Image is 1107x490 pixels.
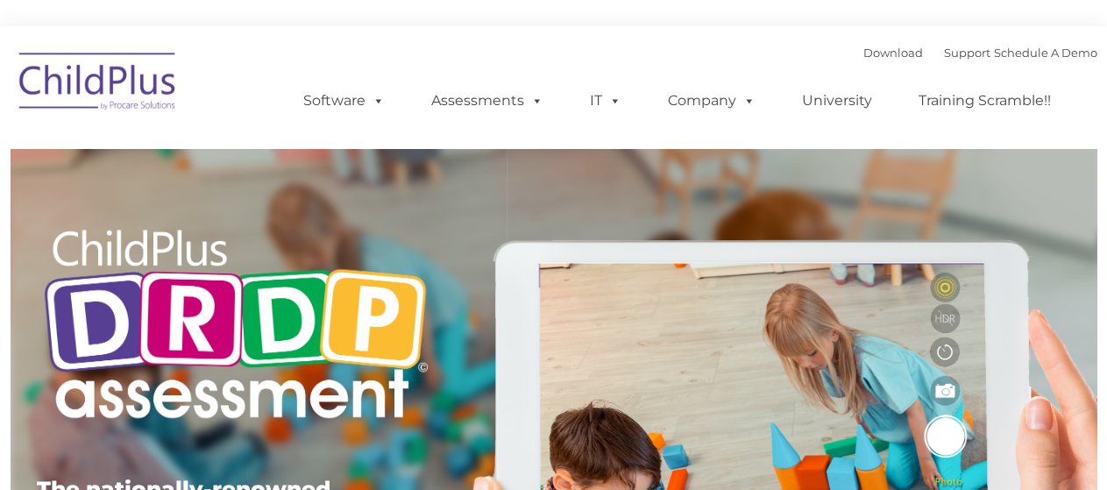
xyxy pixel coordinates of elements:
[572,83,639,118] a: IT
[414,83,561,118] a: Assessments
[944,46,990,60] a: Support
[863,46,1097,60] font: |
[901,83,1068,118] a: Training Scramble!!
[994,46,1097,60] a: Schedule A Demo
[863,46,923,60] a: Download
[784,83,890,118] a: University
[37,206,435,448] img: Copyright - DRDP Logo Light
[11,40,186,128] img: ChildPlus by Procare Solutions
[650,83,773,118] a: Company
[286,83,402,118] a: Software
